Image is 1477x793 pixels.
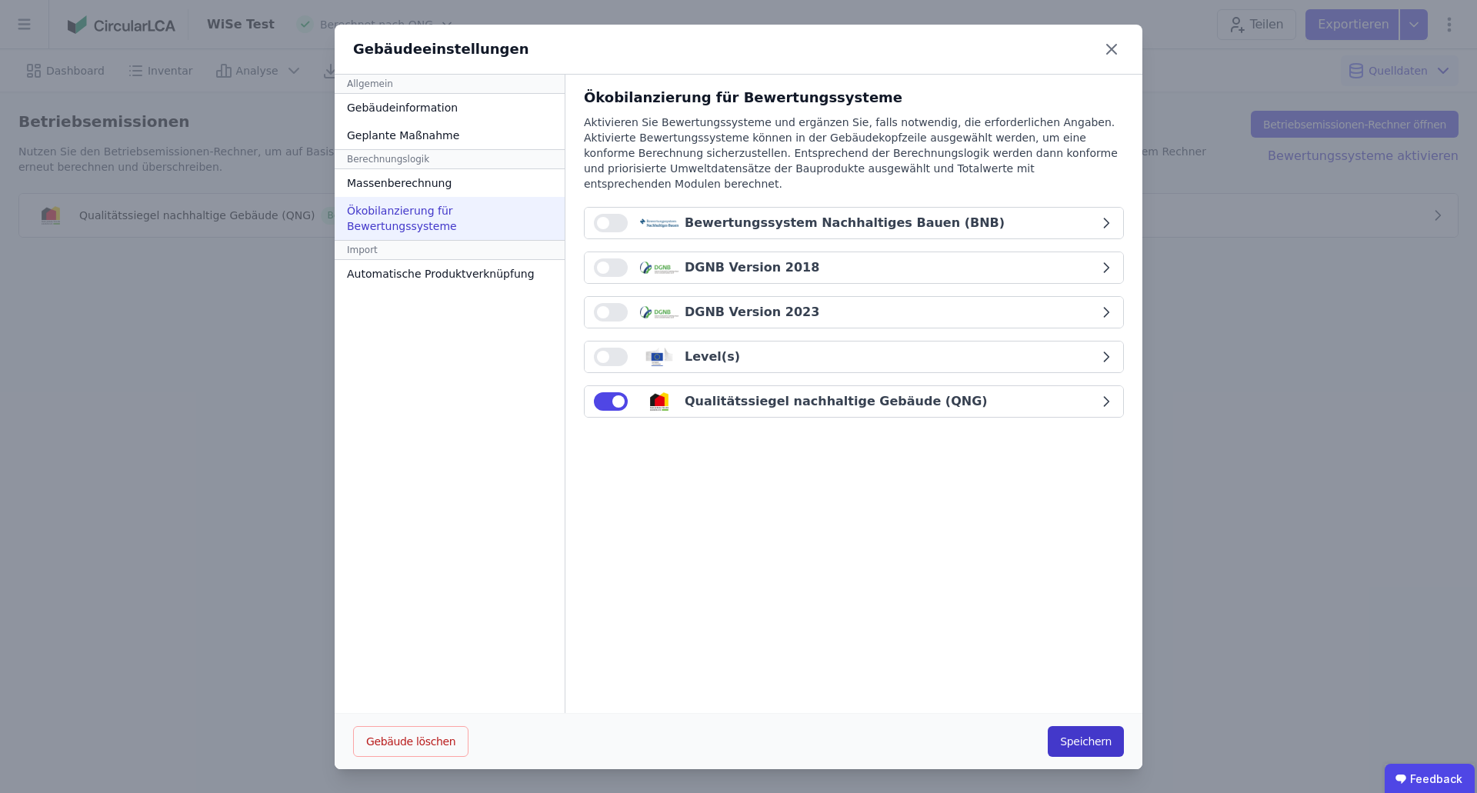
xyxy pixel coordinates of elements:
button: Speichern [1048,726,1124,757]
div: Allgemein [335,75,565,94]
div: Gebäudeeinstellungen [353,38,529,60]
div: Automatische Produktverknüpfung [335,260,565,288]
div: Bewertungssystem Nachhaltiges Bauen (BNB) [685,214,1005,232]
div: DGNB Version 2023 [685,303,819,322]
div: Berechnungslogik [335,149,565,169]
div: Level(s) [685,348,740,366]
button: DGNB Version 2018 [585,252,1123,283]
img: bnb_logo-CNxcAojW.svg [640,214,678,232]
div: Gebäudeinformation [335,94,565,122]
img: qng_logo-BKTGsvz4.svg [640,392,678,411]
div: Import [335,240,565,260]
div: Geplante Maßnahme [335,122,565,149]
button: Qualitätssiegel nachhaltige Gebäude (QNG) [585,386,1123,417]
div: Qualitätssiegel nachhaltige Gebäude (QNG) [685,392,988,411]
img: levels_logo-Bv5juQb_.svg [640,348,678,366]
button: Bewertungssystem Nachhaltiges Bauen (BNB) [585,208,1123,238]
div: Ökobilanzierung für Bewertungssysteme [335,197,565,240]
img: dgnb_logo-x_03lAI3.svg [640,258,678,277]
div: DGNB Version 2018 [685,258,819,277]
div: Aktivieren Sie Bewertungssysteme und ergänzen Sie, falls notwendig, die erforderlichen Angaben. A... [584,115,1124,207]
div: Massenberechnung [335,169,565,197]
img: dgnb_logo-x_03lAI3.svg [640,303,678,322]
button: DGNB Version 2023 [585,297,1123,328]
button: Gebäude löschen [353,726,468,757]
div: Ökobilanzierung für Bewertungssysteme [584,87,1124,108]
button: Level(s) [585,342,1123,372]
